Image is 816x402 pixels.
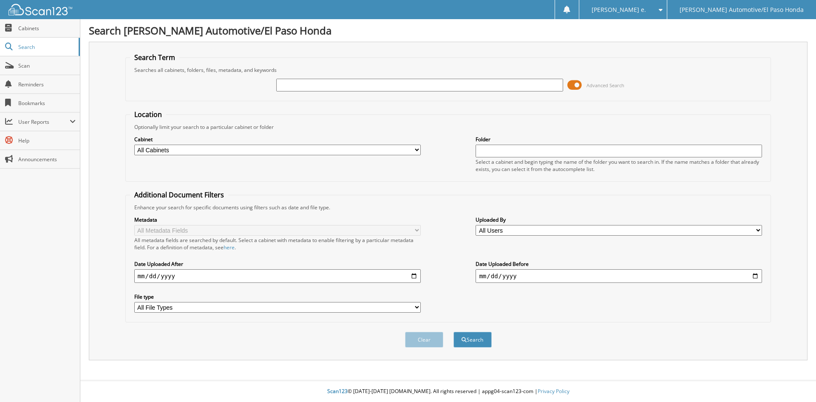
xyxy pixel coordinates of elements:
[80,381,816,402] div: © [DATE]-[DATE] [DOMAIN_NAME]. All rights reserved | appg04-scan123-com |
[538,388,569,395] a: Privacy Policy
[134,136,421,143] label: Cabinet
[592,7,646,12] span: [PERSON_NAME] e.
[134,216,421,223] label: Metadata
[18,156,76,163] span: Announcements
[476,158,762,173] div: Select a cabinet and begin typing the name of the folder you want to search in. If the name match...
[327,388,348,395] span: Scan123
[130,53,179,62] legend: Search Term
[130,204,767,211] div: Enhance your search for specific documents using filters such as date and file type.
[18,43,74,51] span: Search
[134,293,421,300] label: File type
[18,81,76,88] span: Reminders
[476,136,762,143] label: Folder
[130,190,228,200] legend: Additional Document Filters
[18,100,76,107] span: Bookmarks
[405,332,443,348] button: Clear
[130,66,767,74] div: Searches all cabinets, folders, files, metadata, and keywords
[18,25,76,32] span: Cabinets
[130,110,166,119] legend: Location
[8,4,72,15] img: scan123-logo-white.svg
[453,332,492,348] button: Search
[586,82,624,88] span: Advanced Search
[89,23,807,37] h1: Search [PERSON_NAME] Automotive/El Paso Honda
[134,269,421,283] input: start
[18,62,76,69] span: Scan
[130,123,767,131] div: Optionally limit your search to a particular cabinet or folder
[224,244,235,251] a: here
[476,269,762,283] input: end
[773,361,816,402] iframe: Chat Widget
[680,7,804,12] span: [PERSON_NAME] Automotive/El Paso Honda
[134,237,421,251] div: All metadata fields are searched by default. Select a cabinet with metadata to enable filtering b...
[476,260,762,268] label: Date Uploaded Before
[18,137,76,144] span: Help
[18,118,70,125] span: User Reports
[476,216,762,223] label: Uploaded By
[134,260,421,268] label: Date Uploaded After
